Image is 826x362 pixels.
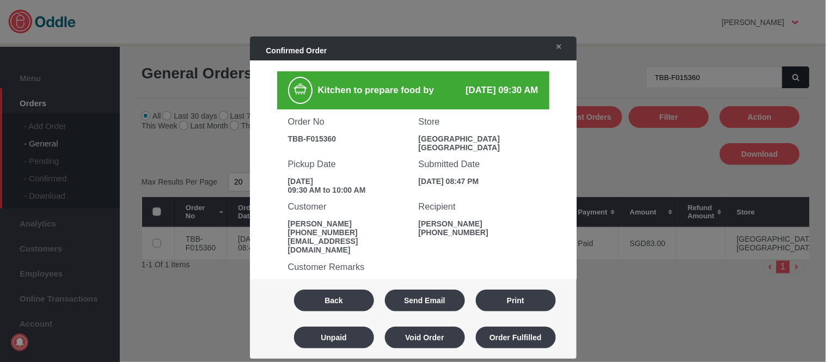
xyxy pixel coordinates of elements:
[288,159,408,169] h3: Pickup Date
[288,219,408,228] div: [PERSON_NAME]
[419,201,539,212] h3: Recipient
[288,237,408,254] div: [EMAIL_ADDRESS][DOMAIN_NAME]
[294,327,374,348] button: Unpaid
[288,177,408,186] div: [DATE]
[385,327,465,348] button: Void Order
[288,134,408,143] div: TBB-F015360
[313,77,454,104] div: Kitchen to prepare food by
[288,228,408,237] div: [PHONE_NUMBER]
[545,37,568,57] a: ✕
[385,290,465,311] button: Send Email
[288,262,539,272] h3: Customer Remarks
[419,219,539,228] div: [PERSON_NAME]
[476,327,556,348] button: Order Fulfilled
[476,290,556,311] button: Print
[419,228,539,237] div: [PHONE_NUMBER]
[288,201,408,212] h3: Customer
[419,177,539,186] div: [DATE] 08:47 PM
[292,81,309,97] img: cooking.png
[419,116,539,127] h3: Store
[419,134,539,152] div: [GEOGRAPHIC_DATA] [GEOGRAPHIC_DATA]
[419,159,539,169] h3: Submitted Date
[288,186,408,194] div: 09:30 AM to 10:00 AM
[454,85,538,96] div: [DATE] 09:30 AM
[288,116,408,127] h3: Order No
[255,41,540,60] div: Confirmed Order
[294,290,374,311] button: Back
